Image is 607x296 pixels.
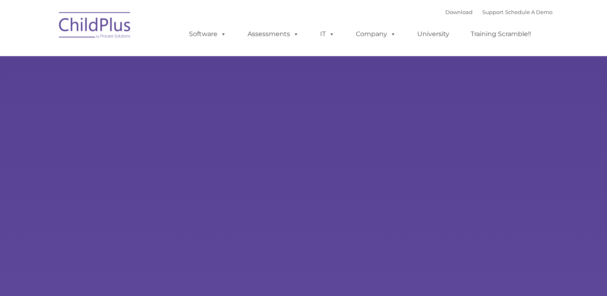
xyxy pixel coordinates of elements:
a: Support [482,9,503,15]
a: Download [445,9,473,15]
img: ChildPlus by Procare Solutions [55,6,135,47]
a: Schedule A Demo [505,9,552,15]
a: IT [312,26,343,42]
a: Assessments [240,26,307,42]
a: Training Scramble!! [463,26,539,42]
font: | [445,9,552,15]
a: Company [348,26,404,42]
a: University [409,26,457,42]
a: Software [181,26,234,42]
